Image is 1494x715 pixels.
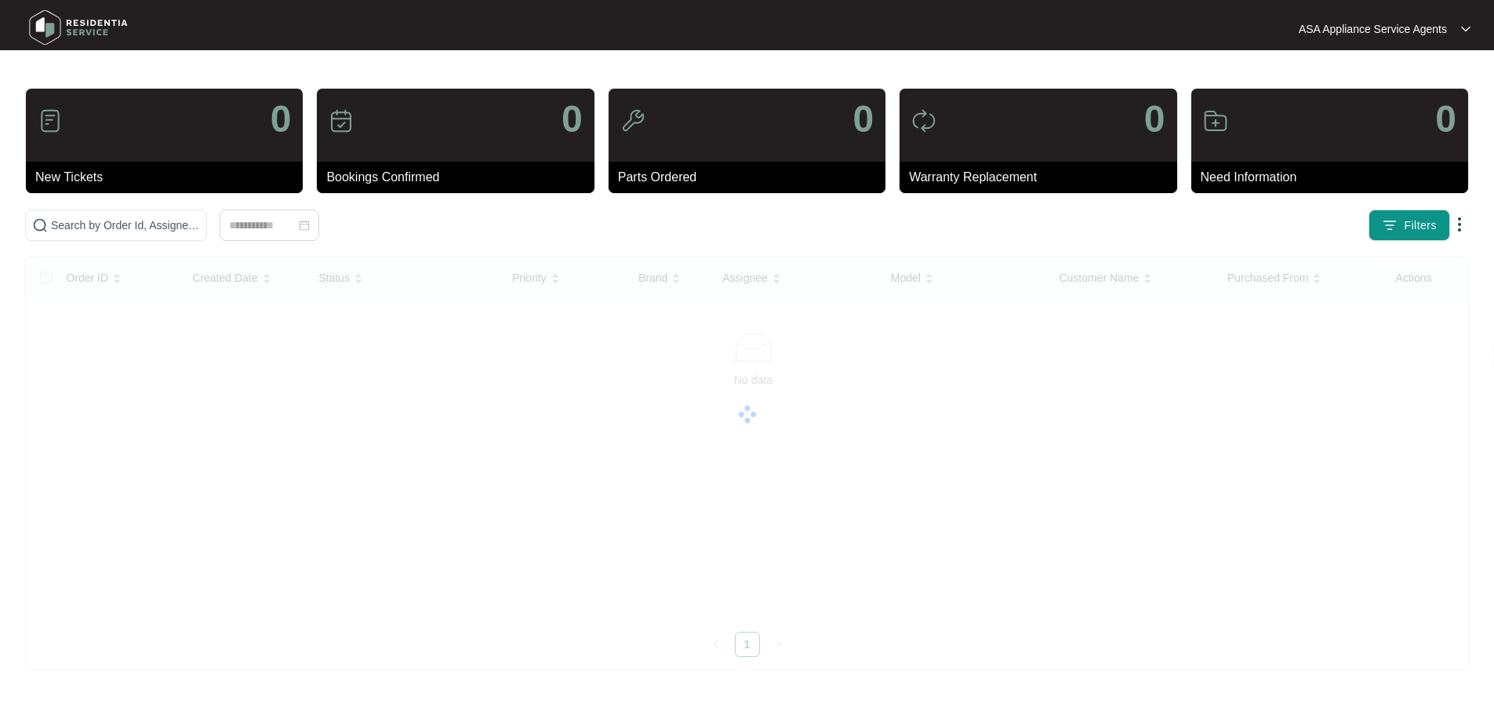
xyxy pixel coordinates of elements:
[24,4,133,51] img: residentia service logo
[909,168,1176,187] p: Warranty Replacement
[1299,21,1447,37] p: ASA Appliance Service Agents
[329,108,354,133] img: icon
[1450,215,1469,234] img: dropdown arrow
[562,100,583,138] p: 0
[618,168,885,187] p: Parts Ordered
[38,108,63,133] img: icon
[1369,210,1450,241] button: filter iconFilters
[32,217,48,233] img: search-icon
[911,108,936,133] img: icon
[852,100,874,138] p: 0
[1382,217,1398,233] img: filter icon
[1404,217,1437,234] span: Filters
[51,217,200,234] input: Search by Order Id, Assignee Name, Customer Name, Brand and Model
[1203,108,1228,133] img: icon
[1461,25,1470,33] img: dropdown arrow
[1435,100,1456,138] p: 0
[1144,100,1165,138] p: 0
[35,168,303,187] p: New Tickets
[326,168,594,187] p: Bookings Confirmed
[620,108,645,133] img: icon
[1201,168,1468,187] p: Need Information
[271,100,292,138] p: 0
